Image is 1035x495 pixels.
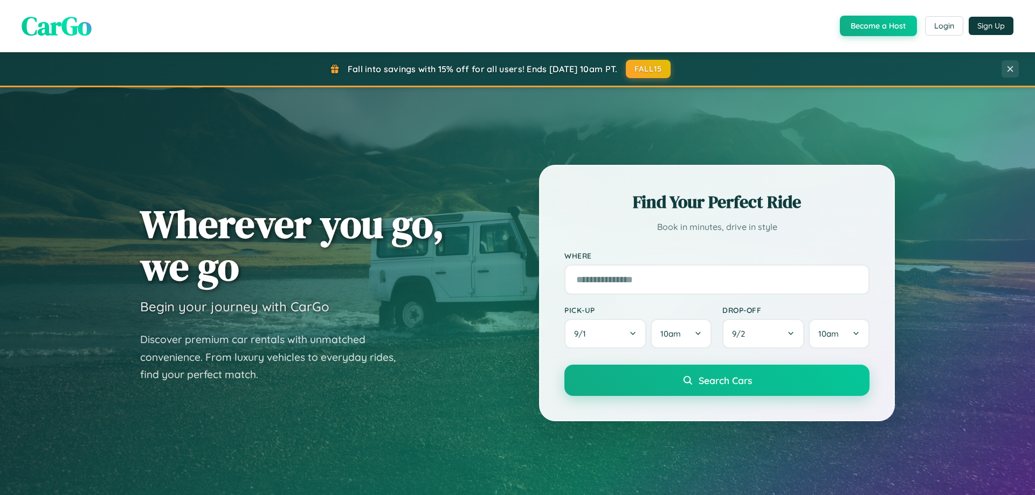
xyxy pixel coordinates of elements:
[564,251,870,260] label: Where
[660,329,681,339] span: 10am
[732,329,750,339] span: 9 / 2
[564,365,870,396] button: Search Cars
[22,8,92,44] span: CarGo
[925,16,963,36] button: Login
[969,17,1013,35] button: Sign Up
[626,60,671,78] button: FALL15
[699,374,752,386] span: Search Cars
[722,305,870,315] label: Drop-off
[818,329,839,339] span: 10am
[140,298,329,315] h3: Begin your journey with CarGo
[809,319,870,348] button: 10am
[840,16,917,36] button: Become a Host
[651,319,712,348] button: 10am
[348,64,618,74] span: Fall into savings with 15% off for all users! Ends [DATE] 10am PT.
[564,219,870,235] p: Book in minutes, drive in style
[564,305,712,315] label: Pick-up
[564,319,646,348] button: 9/1
[574,329,591,339] span: 9 / 1
[564,190,870,214] h2: Find Your Perfect Ride
[140,203,444,288] h1: Wherever you go, we go
[140,331,410,384] p: Discover premium car rentals with unmatched convenience. From luxury vehicles to everyday rides, ...
[722,319,804,348] button: 9/2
